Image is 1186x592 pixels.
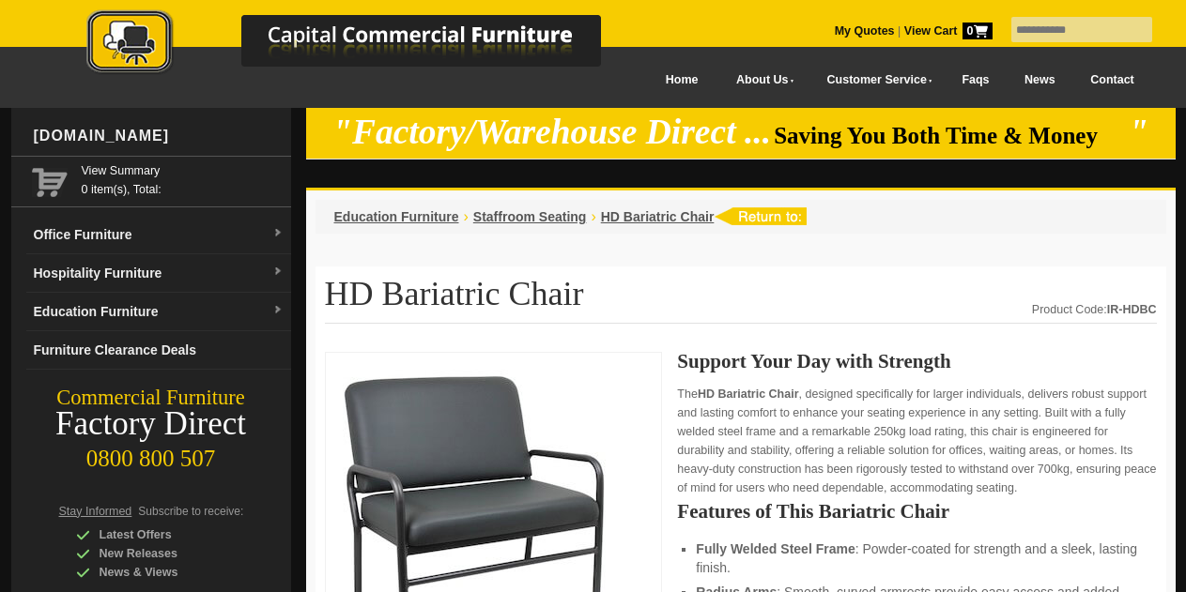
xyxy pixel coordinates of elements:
a: My Quotes [835,24,895,38]
strong: Fully Welded Steel Frame [696,541,855,556]
li: › [464,207,469,226]
div: News & Views [76,563,254,582]
div: [DOMAIN_NAME] [26,108,291,164]
a: News [1007,59,1072,101]
div: Commercial Furniture [11,385,291,411]
a: About Us [716,59,806,101]
li: : Powder-coated for strength and a sleek, lasting finish. [696,539,1137,577]
div: 0800 800 507 [11,436,291,472]
a: Capital Commercial Furniture Logo [35,9,692,83]
img: dropdown [272,305,284,316]
em: "Factory/Warehouse Direct ... [332,113,771,151]
span: Saving You Both Time & Money [774,123,1126,148]
div: New Releases [76,544,254,563]
div: Product Code: [1032,300,1157,319]
a: HD Bariatric Chair [601,209,715,224]
a: Contact [1072,59,1151,101]
strong: IR-HDBC [1107,303,1157,316]
img: dropdown [272,228,284,239]
img: Capital Commercial Furniture Logo [35,9,692,78]
div: Factory Direct [11,411,291,437]
h2: Features of This Bariatric Chair [677,502,1156,521]
h1: HD Bariatric Chair [325,276,1157,324]
p: The , designed specifically for larger individuals, delivers robust support and lasting comfort t... [677,385,1156,497]
a: Staffroom Seating [473,209,587,224]
span: Subscribe to receive: [138,505,243,518]
a: Education Furnituredropdown [26,293,291,331]
span: 0 item(s), Total: [82,161,284,196]
strong: HD Bariatric Chair [698,387,799,401]
a: View Cart0 [901,24,992,38]
a: View Summary [82,161,284,180]
img: dropdown [272,266,284,278]
img: return to [714,207,807,225]
h2: Support Your Day with Strength [677,352,1156,371]
a: Hospitality Furnituredropdown [26,254,291,293]
a: Education Furniture [334,209,459,224]
a: Faqs [945,59,1008,101]
strong: View Cart [904,24,993,38]
li: › [591,207,595,226]
span: Stay Informed [59,505,132,518]
div: Latest Offers [76,525,254,544]
a: Office Furnituredropdown [26,216,291,254]
a: Furniture Clearance Deals [26,331,291,370]
span: 0 [963,23,993,39]
em: " [1129,113,1148,151]
a: Customer Service [806,59,944,101]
